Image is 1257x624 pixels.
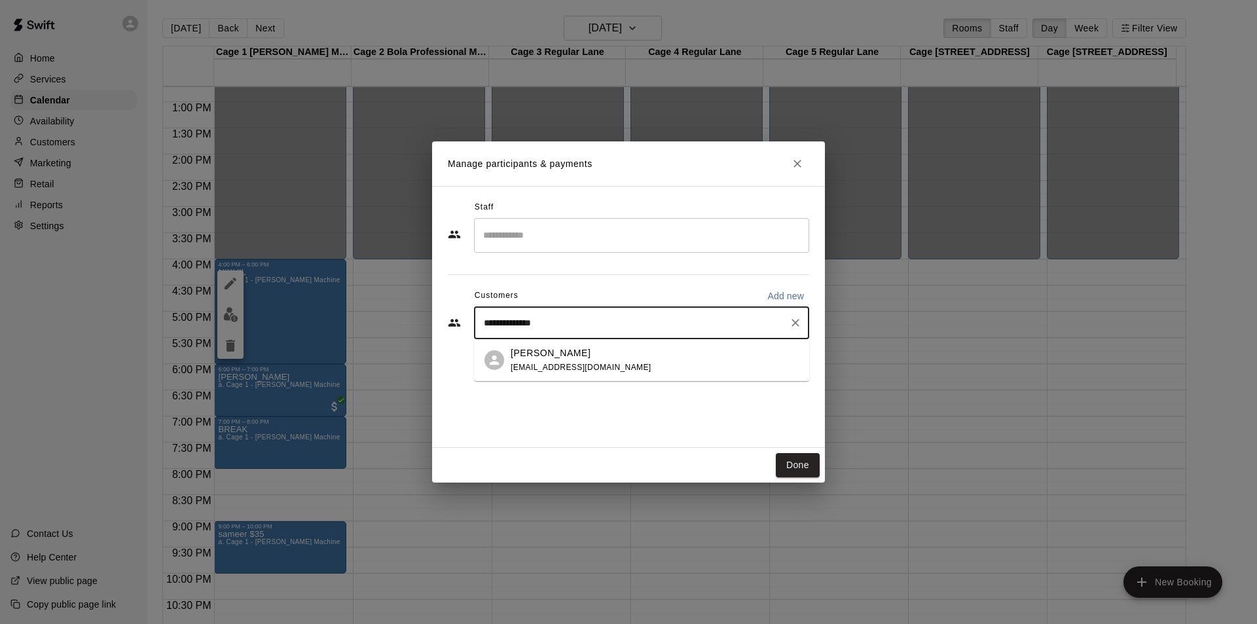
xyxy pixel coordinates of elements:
div: Search staff [474,218,809,253]
span: [EMAIL_ADDRESS][DOMAIN_NAME] [511,363,651,372]
button: Clear [786,314,805,332]
button: Add new [762,285,809,306]
div: Nikhil Shirude [484,350,504,370]
svg: Customers [448,316,461,329]
p: [PERSON_NAME] [511,346,591,360]
p: Manage participants & payments [448,157,592,171]
svg: Staff [448,228,461,241]
div: Start typing to search customers... [474,306,809,339]
p: Add new [767,289,804,303]
button: Done [776,453,820,477]
span: Staff [475,197,494,218]
span: Customers [475,285,519,306]
button: Close [786,152,809,175]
